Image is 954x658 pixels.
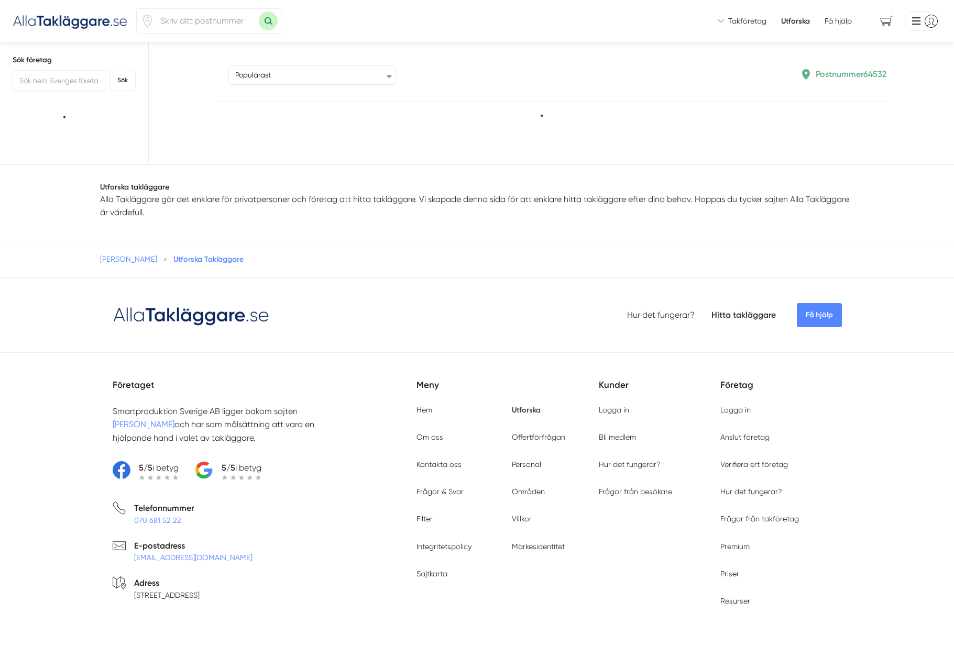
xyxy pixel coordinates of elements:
[599,406,629,414] a: Logga in
[816,68,886,81] p: Postnummer 64532
[222,463,235,473] strong: 5/5
[512,460,541,469] a: Personal
[222,461,261,474] p: i betyg
[113,501,126,515] svg: Telefon
[113,405,347,444] p: Smartproduktion Sverige AB ligger bakom sajten och har som målsättning att vara en hjälpande hand...
[100,182,854,192] h1: Utforska takläggare
[13,55,136,65] h5: Sök företag
[416,406,432,414] a: Hem
[797,303,842,327] span: Få hjälp
[599,433,636,441] a: Bli medlem
[113,378,416,405] h5: Företaget
[134,590,200,600] p: [STREET_ADDRESS]
[163,254,167,264] span: »
[139,461,179,474] p: i betyg
[416,570,447,578] a: Sajtkarta
[599,378,720,405] h5: Kunder
[134,576,200,589] p: Adress
[512,515,532,523] a: Villkor
[416,542,471,551] a: Integritetspolicy
[134,501,194,515] p: Telefonnummer
[416,487,464,496] a: Frågor & Svar
[113,461,179,481] a: 5/5i betyg
[416,433,443,441] a: Om oss
[134,516,181,525] a: 070 681 52 22
[720,570,739,578] a: Priser
[109,70,136,91] button: Sök
[512,542,565,551] a: Märkesidentitet
[720,542,750,551] a: Premium
[416,460,462,469] a: Kontakta oss
[141,15,154,28] span: Klicka för att använda din position.
[720,406,751,414] a: Logga in
[139,463,152,473] strong: 5/5
[195,461,261,481] a: 5/5i betyg
[728,16,766,26] span: Takföretag
[825,16,852,26] span: Få hjälp
[13,70,105,91] input: Sök hela Sveriges företag här...
[720,460,788,469] a: Verifiera ert företag
[259,12,278,30] button: Sök med postnummer
[781,16,810,26] a: Utforska
[720,515,799,523] a: Frågor från takföretag
[720,378,842,405] h5: Företag
[416,378,599,405] h5: Meny
[720,433,770,441] a: Anslut företag
[599,487,672,496] a: Frågor från besökare
[512,433,565,441] a: Offertförfrågan
[134,553,253,562] a: [EMAIL_ADDRESS][DOMAIN_NAME]
[711,310,776,320] a: Hitta takläggare
[141,15,154,28] svg: Pin / Karta
[173,254,244,264] a: Utforska Takläggare
[416,515,433,523] a: Filter
[599,460,661,469] a: Hur det fungerar?
[134,539,253,552] p: E-postadress
[13,12,128,29] img: Alla Takläggare
[100,193,854,219] p: Alla Takläggare gör det enklare för privatpersoner och företag att hitta takläggare. Vi skapade d...
[720,487,782,496] a: Hur det fungerar?
[873,12,901,30] span: navigation-cart
[627,310,695,320] a: Hur det fungerar?
[512,487,545,496] a: Områden
[720,597,750,605] a: Resurser
[113,303,270,327] img: Logotyp Alla Takläggare
[512,405,541,415] a: Utforska
[154,9,259,33] input: Skriv ditt postnummer
[100,255,157,263] a: [PERSON_NAME]
[113,419,174,429] a: [PERSON_NAME]
[100,254,854,264] nav: Breadcrumb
